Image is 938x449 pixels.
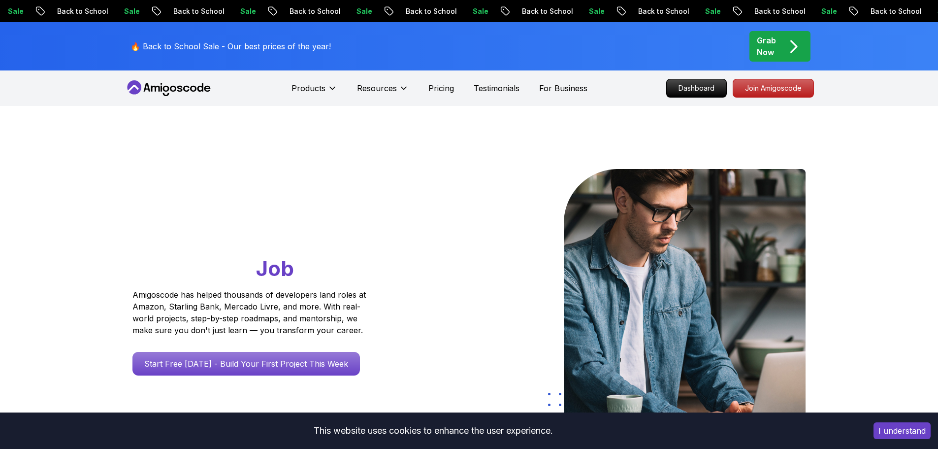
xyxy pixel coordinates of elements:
[291,82,325,94] p: Products
[873,422,931,439] button: Accept cookies
[111,6,143,16] p: Sale
[428,82,454,94] a: Pricing
[625,6,692,16] p: Back to School
[742,6,809,16] p: Back to School
[667,79,726,97] p: Dashboard
[44,6,111,16] p: Back to School
[357,82,409,102] button: Resources
[7,420,859,442] div: This website uses cookies to enhance the user experience.
[809,6,840,16] p: Sale
[733,79,814,98] a: Join Amigoscode
[509,6,576,16] p: Back to School
[132,169,404,283] h1: Go From Learning to Hired: Master Java, Spring Boot & Cloud Skills That Get You the
[474,82,519,94] a: Testimonials
[539,82,587,94] a: For Business
[858,6,925,16] p: Back to School
[130,40,331,52] p: 🔥 Back to School Sale - Our best prices of the year!
[132,289,369,336] p: Amigoscode has helped thousands of developers land roles at Amazon, Starling Bank, Mercado Livre,...
[357,82,397,94] p: Resources
[256,256,294,281] span: Job
[161,6,227,16] p: Back to School
[757,35,776,58] p: Grab Now
[132,352,360,376] a: Start Free [DATE] - Build Your First Project This Week
[666,79,727,98] a: Dashboard
[692,6,724,16] p: Sale
[733,79,813,97] p: Join Amigoscode
[460,6,491,16] p: Sale
[277,6,344,16] p: Back to School
[344,6,375,16] p: Sale
[564,169,806,423] img: hero
[576,6,608,16] p: Sale
[393,6,460,16] p: Back to School
[227,6,259,16] p: Sale
[291,82,337,102] button: Products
